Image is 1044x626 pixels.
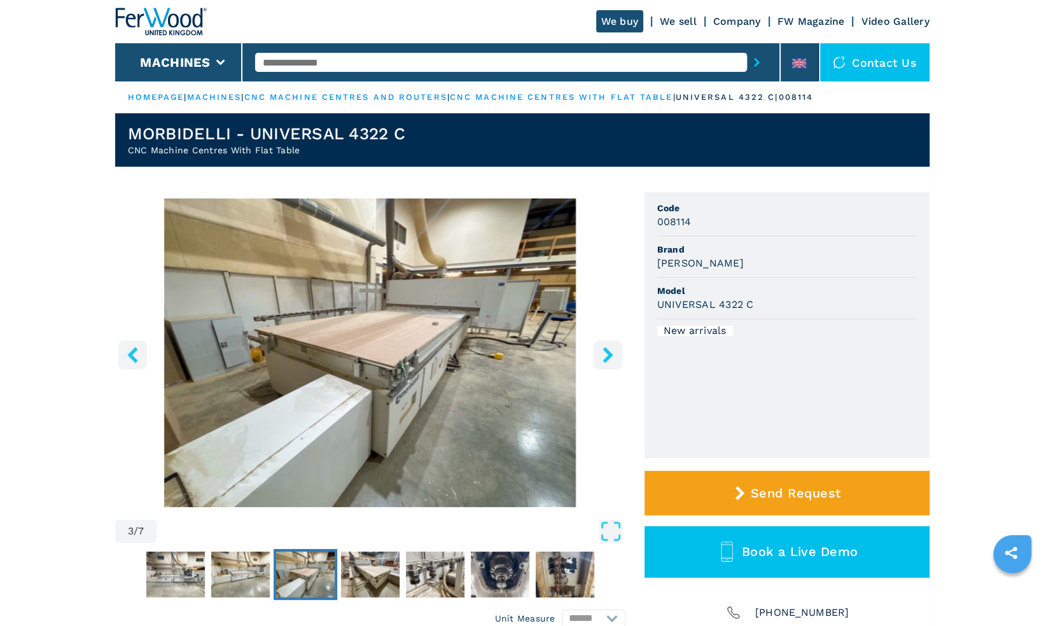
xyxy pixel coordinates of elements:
[128,123,405,144] h1: MORBIDELLI - UNIVERSAL 4322 C
[115,8,207,36] img: Ferwood
[657,326,733,336] div: New arrivals
[533,549,597,600] button: Go to Slide 7
[447,92,450,102] span: |
[128,92,184,102] a: HOMEPAGE
[751,485,840,501] span: Send Request
[468,549,532,600] button: Go to Slide 6
[657,256,744,270] h3: [PERSON_NAME]
[338,549,402,600] button: Go to Slide 4
[660,15,697,27] a: We sell
[276,552,335,597] img: 4b57d6b78c0955ca5d26ee24d50704f3
[861,15,929,27] a: Video Gallery
[596,10,644,32] a: We buy
[115,198,625,507] div: Go to Slide 3
[594,340,622,369] button: right-button
[274,549,337,600] button: Go to Slide 3
[820,43,929,81] div: Contact us
[672,92,675,102] span: |
[747,48,767,77] button: submit-button
[777,15,845,27] a: FW Magazine
[990,569,1034,616] iframe: Chat
[657,202,917,214] span: Code
[244,92,447,102] a: cnc machine centres and routers
[450,92,673,102] a: cnc machine centres with flat table
[128,526,134,536] span: 3
[657,284,917,297] span: Model
[128,144,405,156] h2: CNC Machine Centres With Flat Table
[406,552,464,597] img: 71daec9ceab0f888bca3b8d9b181432e
[713,15,761,27] a: Company
[146,552,205,597] img: 39bc1d11c124690a0129da3f84202259
[644,471,929,515] button: Send Request
[676,92,779,103] p: universal 4322 c |
[657,297,754,312] h3: UNIVERSAL 4322 C
[833,56,846,69] img: Contact us
[209,549,272,600] button: Go to Slide 2
[144,549,207,600] button: Go to Slide 1
[187,92,242,102] a: machines
[341,552,400,597] img: 36f5054a5e77763309c31e27c7e28b7d
[742,544,858,559] span: Book a Live Demo
[118,340,147,369] button: left-button
[211,552,270,597] img: 020ee405b0b3742aa8507a9faaa1b2d0
[241,92,244,102] span: |
[755,604,849,622] span: [PHONE_NUMBER]
[134,526,138,536] span: /
[160,520,622,543] button: Open Fullscreen
[995,537,1027,569] a: sharethis
[138,526,144,536] span: 7
[495,612,555,625] em: Unit Measure
[778,92,813,103] p: 008114
[725,604,742,622] img: Phone
[140,55,210,70] button: Machines
[471,552,529,597] img: be58a823afe169ec12b816da18aaba70
[536,552,594,597] img: 511fb55cfbf207cc1076b524361f4bcb
[115,198,625,507] img: CNC Machine Centres With Flat Table MORBIDELLI UNIVERSAL 4322 C
[657,243,917,256] span: Brand
[644,526,929,578] button: Book a Live Demo
[184,92,186,102] span: |
[403,549,467,600] button: Go to Slide 5
[115,549,625,600] nav: Thumbnail Navigation
[657,214,692,229] h3: 008114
